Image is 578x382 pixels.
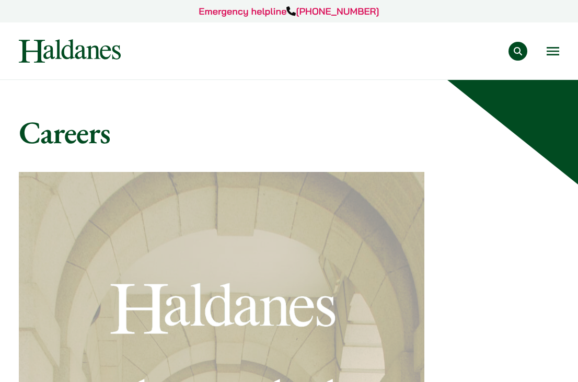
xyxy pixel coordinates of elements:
button: Search [508,42,527,61]
button: Open menu [547,47,559,55]
h1: Careers [19,113,559,151]
a: Emergency helpline[PHONE_NUMBER] [199,5,379,17]
img: Logo of Haldanes [19,39,121,63]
